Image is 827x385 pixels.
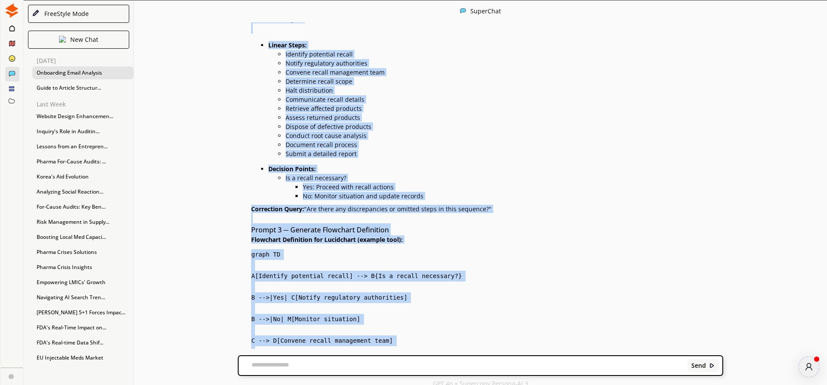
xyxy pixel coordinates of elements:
[37,101,134,108] p: Last Week
[286,60,723,67] p: Notify regulatory authorities
[460,8,466,14] img: Close
[32,155,134,168] div: Pharma For-Cause Audits: ...
[32,81,134,94] div: Guide to Article Structur...
[32,170,134,183] div: Korea's Aid Evolution
[286,96,723,103] p: Communicate recall details
[32,185,134,198] div: Analyzing Social Reaction...
[286,87,723,94] p: Halt distribution
[32,125,134,138] div: Inquiry's Role in Auditin...
[286,51,723,58] p: Identify potential recall
[32,9,40,17] img: Close
[32,261,134,274] div: Pharma Crisis Insights
[5,3,19,18] img: Close
[286,69,723,76] p: Convene recall management team
[32,246,134,259] div: Pharma Crises Solutions
[32,336,134,349] div: FDA's Real-time Data Shif...
[286,78,723,85] p: Determine recall scope
[286,123,723,130] p: Dispose of defective products
[32,351,134,364] div: EU Injectable Meds Market
[1,368,23,383] a: Close
[32,216,134,228] div: Risk Management in Supply...
[251,235,403,244] strong: Flowchart Definition for Lucidchart (example tool):
[286,141,723,148] p: Document recall process
[286,132,723,139] p: Conduct root cause analysis
[303,184,723,191] p: Yes: Proceed with recall actions
[470,8,501,15] div: SuperChat
[32,306,134,319] div: [PERSON_NAME] 5+1 Forces Impac...
[799,357,819,377] button: atlas-launcher
[268,41,307,49] strong: Linear Steps:
[41,10,89,17] div: FreeStyle Mode
[59,36,66,43] img: Close
[799,357,819,377] div: atlas-message-author-avatar
[286,150,723,157] p: Submit a detailed report
[32,66,134,79] div: Onboarding Email Analysis
[32,200,134,213] div: For-Cause Audits: Key Ben...
[286,175,723,182] p: Is a recall necessary?
[37,57,134,64] p: [DATE]
[32,321,134,334] div: FDA's Real-Time Impact on...
[286,114,723,121] p: Assess returned products
[32,110,134,123] div: Website Design Enhancemen...
[32,291,134,304] div: Navigating AI Search Tren...
[303,193,723,200] p: No: Monitor situation and update records
[709,363,715,369] img: Close
[32,231,134,244] div: Boosting Local Med Capaci...
[268,165,316,173] strong: Decision Points:
[251,206,723,213] p: "Are there any discrepancies or omitted steps in this sequence?"
[691,362,706,369] b: Send
[251,223,723,236] h3: Prompt 3 ─ Generate Flowchart Definition
[70,36,98,43] p: New Chat
[32,276,134,289] div: Empowering LMICs' Growth
[251,205,304,213] strong: Correction Query:
[32,140,134,153] div: Lessons from an Entrepren...
[286,105,723,112] p: Retrieve affected products
[9,374,14,379] img: Close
